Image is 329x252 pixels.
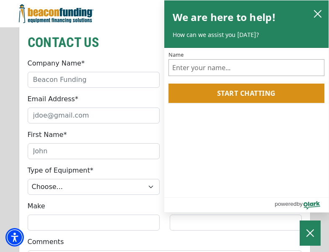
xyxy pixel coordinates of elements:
[275,199,296,209] span: powered
[28,143,160,159] input: John
[5,228,24,247] div: Accessibility Menu
[168,52,325,58] label: Name
[28,165,93,176] label: Type of Equipment*
[28,72,160,88] input: Beacon Funding
[28,108,160,123] input: jdoe@gmail.com
[28,33,302,52] h2: CONTACT US
[311,8,324,19] button: close chatbox
[173,9,276,26] h2: We are here to help!
[28,58,85,68] label: Company Name*
[28,130,67,140] label: First Name*
[300,220,321,246] button: Close Chatbox
[28,201,45,211] label: Make
[297,199,303,209] span: by
[275,198,329,212] a: Powered by Olark
[173,31,321,39] p: How can we assist you [DATE]?
[28,237,64,247] label: Comments
[28,94,78,104] label: Email Address*
[168,84,325,103] button: Start chatting
[168,59,325,76] input: Name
